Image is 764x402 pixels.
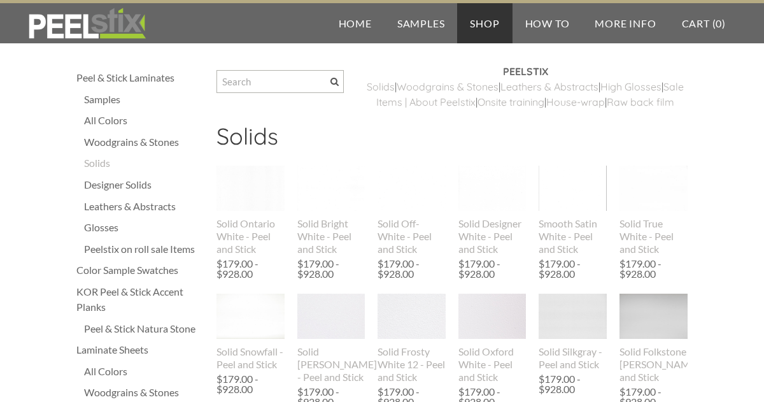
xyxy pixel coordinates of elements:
[76,284,204,315] a: KOR Peel & Stick Accent Planks
[378,294,446,383] a: Solid Frosty White 12 - Peel and Stick
[669,3,739,43] a: Cart (0)
[600,80,661,93] a: High Glosses
[499,80,500,93] span: |
[458,294,527,339] img: s832171791223022656_p567_i1_w400.jpeg
[216,166,285,255] a: Solid Ontario White - Peel and Stick
[216,217,285,255] div: Solid Ontario White - Peel and Stick
[619,294,688,383] a: Solid Folkstone [PERSON_NAME] and Stick
[539,374,604,394] div: $179.00 - $928.00
[539,166,607,255] a: Smooth Satin White - Peel and Stick
[216,259,281,279] div: $179.00 - $928.00
[539,259,604,279] div: $179.00 - $928.00
[385,3,458,43] a: Samples
[458,294,527,383] a: Solid Oxford White - Peel and Stick
[84,385,204,400] a: Woodgrains & Stones
[84,220,204,235] a: Glosses
[457,3,512,43] a: Shop
[598,80,600,93] span: |
[397,80,493,93] a: Woodgrains & Stone
[76,342,204,357] a: Laminate Sheets
[84,321,204,336] a: Peel & Stick Natura Stone
[546,96,605,108] a: House-wrap
[216,122,688,159] h2: Solids
[297,166,365,211] img: s832171791223022656_p923_i1_w2048.jpeg
[493,80,499,93] a: s
[619,294,688,339] img: s832171791223022656_p941_i1_w2048.jpeg
[458,166,527,255] a: Solid Designer White - Peel and Stick
[297,294,365,383] a: Solid [PERSON_NAME] - Peel and Stick
[458,166,527,211] img: s832171791223022656_p559_i1_w400.jpeg
[539,345,607,371] div: Solid Silkgray - Peel and Stick
[619,166,688,211] img: s832171791223022656_p921_i1_w2048.jpeg
[76,70,204,85] a: Peel & Stick Laminates
[619,166,688,255] a: Solid True White - Peel and Stick
[378,166,446,255] a: Solid Off-White - Peel and Stick
[539,217,607,255] div: Smooth Satin White - Peel and Stick
[661,80,663,93] span: |
[25,8,148,39] img: REFACE SUPPLIES
[619,217,688,255] div: Solid True White - Peel and Stick
[716,17,722,29] span: 0
[619,345,688,384] div: Solid Folkstone [PERSON_NAME] and Stick
[544,96,546,108] span: |
[216,294,285,370] a: Solid Snowfall - Peel and Stick
[539,294,607,370] a: Solid Silkgray - Peel and Stick
[607,96,674,108] a: Raw back film
[513,3,583,43] a: How To
[84,134,204,150] a: Woodgrains & Stones
[378,345,446,384] div: Solid Frosty White 12 - Peel and Stick
[378,259,442,279] div: $179.00 - $928.00
[395,80,397,93] span: |
[297,345,365,384] div: Solid [PERSON_NAME] - Peel and Stick
[582,3,668,43] a: More Info
[84,177,204,192] a: Designer Solids
[84,241,204,257] a: Peelstix on roll sale Items
[367,80,395,93] a: ​Solids
[378,217,446,255] div: Solid Off-White - Peel and Stick
[378,294,446,339] img: s832171791223022656_p560_i1_w250.jpeg
[478,96,544,108] a: Onsite training
[84,199,204,214] a: Leathers & Abstracts
[216,70,344,93] input: Search
[619,259,684,279] div: $179.00 - $928.00
[297,217,365,255] div: Solid Bright White - Peel and Stick
[476,96,478,108] span: |
[84,155,204,171] a: Solids
[326,3,385,43] a: Home
[84,113,204,128] a: All Colors
[84,92,204,107] a: Samples
[330,78,339,86] span: Search
[84,364,204,379] a: All Colors
[216,374,281,394] div: $179.00 - $928.00
[503,65,548,78] strong: PEELSTIX
[216,166,285,211] img: s832171791223022656_p819_i2_w2048.jpeg
[539,145,607,233] img: s832171791223022656_p836_i2_w601.png
[76,262,204,278] a: Color Sample Swatches
[593,80,598,93] a: s
[297,166,365,255] a: Solid Bright White - Peel and Stick
[500,80,593,93] a: Leathers & Abstract
[458,217,527,255] div: Solid Designer White - Peel and Stick
[458,345,527,384] div: Solid Oxford White - Peel and Stick
[297,259,362,279] div: $179.00 - $928.00
[458,259,523,279] div: $179.00 - $928.00
[539,294,607,339] img: s832171791223022656_p817_i1_w640.jpeg
[378,145,446,233] img: s832171791223022656_p784_i1_w640.jpeg
[216,345,285,371] div: Solid Snowfall - Peel and Stick
[216,294,285,339] img: s832171791223022656_p888_i1_w2048.jpeg
[297,294,365,339] img: s832171791223022656_p556_i1_w400.jpeg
